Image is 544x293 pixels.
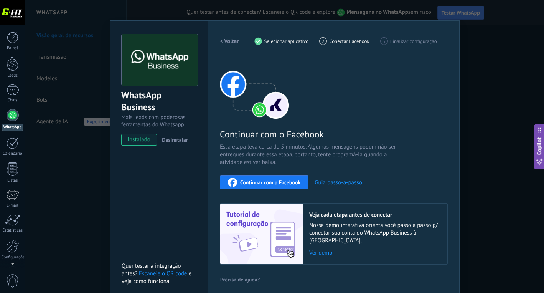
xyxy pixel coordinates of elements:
[122,34,198,86] img: logo_main.png
[2,73,24,78] div: Leads
[240,180,300,185] span: Continuar com o Facebook
[309,249,440,257] a: Ver demo
[329,38,369,44] span: Conectar Facebook
[122,134,157,146] span: instalado
[220,57,289,119] img: connect with facebook
[220,38,239,45] h2: < Voltar
[382,38,385,45] span: 3
[220,277,260,282] span: Precisa de ajuda?
[122,262,181,277] span: Quer testar a integração antes?
[309,211,440,219] h2: Veja cada etapa antes de conectar
[2,151,24,156] div: Calendário
[309,222,440,245] span: Nossa demo interativa orienta você passo a passo p/ conectar sua conta do WhatsApp Business à [GE...
[390,38,437,44] span: Finalizar configuração
[2,178,24,183] div: Listas
[122,270,191,285] span: e veja como funciona.
[220,34,239,48] button: < Voltar
[315,179,362,186] button: Guia passo-a-passo
[159,134,188,146] button: Desinstalar
[2,255,24,260] div: Configurações
[162,136,188,143] span: Desinstalar
[121,114,197,128] div: Mais leads com poderosas ferramentas do Whatsapp
[2,98,24,103] div: Chats
[220,175,308,189] button: Continuar com o Facebook
[2,124,23,131] div: WhatsApp
[220,274,260,285] button: Precisa de ajuda?
[264,38,309,44] span: Selecionar aplicativo
[322,38,325,45] span: 2
[220,128,402,140] span: Continuar com o Facebook
[536,137,543,155] span: Copilot
[2,46,24,51] div: Painel
[2,203,24,208] div: E-mail
[220,143,402,166] span: Essa etapa leva cerca de 5 minutos. Algumas mensagens podem não ser entregues durante essa etapa,...
[2,228,24,233] div: Estatísticas
[139,270,187,277] a: Escaneie o QR code
[121,89,197,114] div: WhatsApp Business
